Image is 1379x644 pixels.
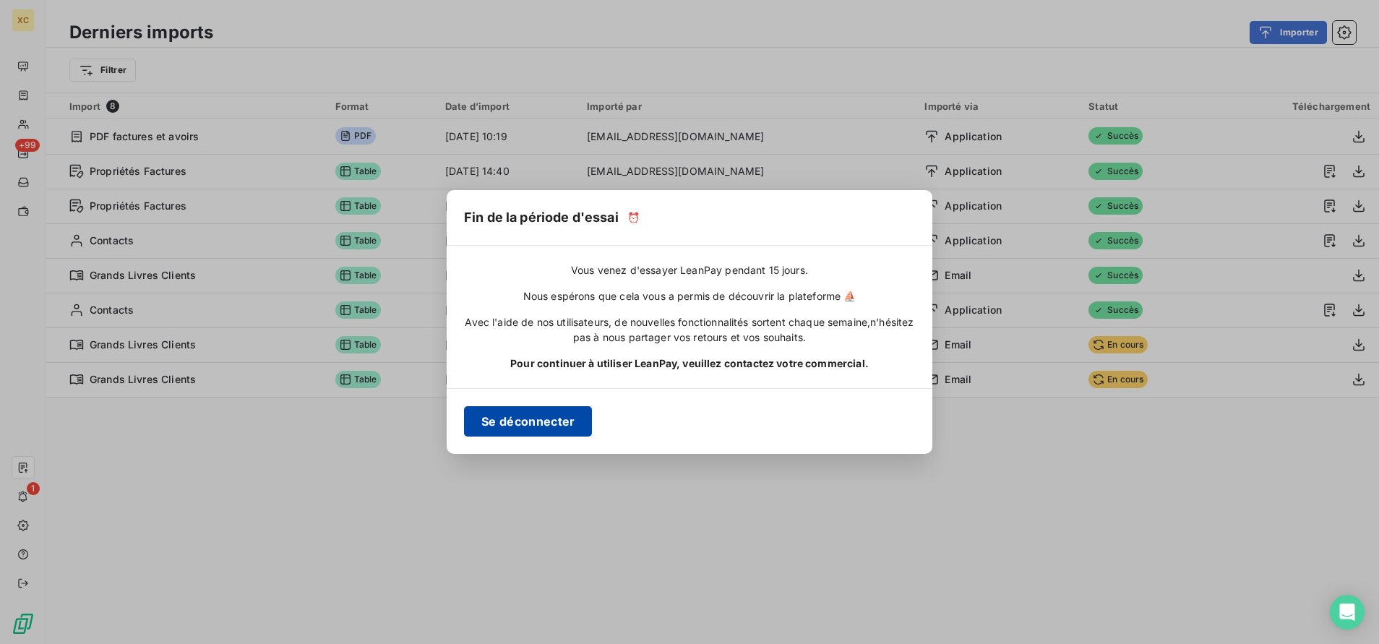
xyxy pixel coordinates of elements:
button: Se déconnecter [464,406,592,437]
span: Nous espérons que cela vous a permis de découvrir la plateforme [523,289,856,304]
span: Vous venez d'essayer LeanPay pendant 15 jours. [571,263,808,278]
span: n'hésitez pas à nous partager vos retours et vos souhaits. [573,316,914,343]
span: Pour continuer à utiliser LeanPay, veuillez contactez votre commercial. [510,356,869,371]
span: ⛵️ [843,290,856,302]
span: Avec l'aide de nos utilisateurs, de nouvelles fonctionnalités sortent chaque semaine, [465,316,870,328]
h5: Fin de la période d'essai [464,207,619,228]
div: Open Intercom Messenger [1330,595,1365,630]
span: ⏰ [627,210,640,225]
